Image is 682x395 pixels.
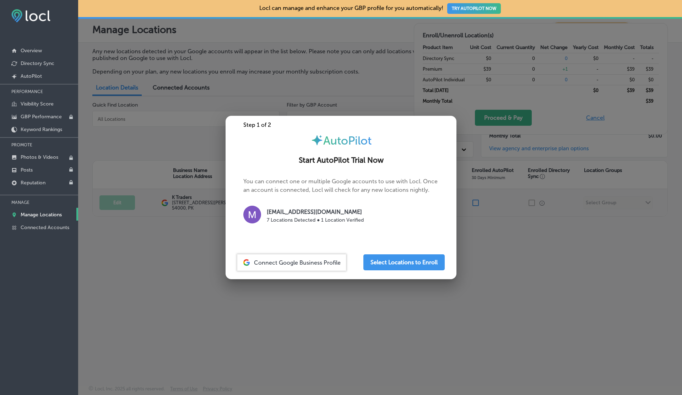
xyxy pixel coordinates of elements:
p: Visibility Score [21,101,54,107]
p: AutoPilot [21,73,42,79]
div: Step 1 of 2 [226,121,456,128]
p: 7 Locations Detected ● 1 Location Verified [267,216,364,224]
p: Overview [21,48,42,54]
button: Select Locations to Enroll [363,254,445,270]
img: autopilot-icon [311,134,323,146]
p: Connected Accounts [21,224,69,231]
p: Manage Locations [21,212,62,218]
p: GBP Performance [21,114,62,120]
p: [EMAIL_ADDRESS][DOMAIN_NAME] [267,208,364,216]
span: AutoPilot [323,134,372,147]
img: fda3e92497d09a02dc62c9cd864e3231.png [11,9,50,22]
p: Reputation [21,180,45,186]
p: Photos & Videos [21,154,58,160]
p: You can connect one or multiple Google accounts to use with Locl. Once an account is connected, L... [243,177,439,232]
h2: Start AutoPilot Trial Now [234,156,448,165]
p: Keyword Rankings [21,126,62,132]
p: Posts [21,167,33,173]
p: Directory Sync [21,60,54,66]
button: TRY AUTOPILOT NOW [447,3,501,14]
span: Connect Google Business Profile [254,259,341,266]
